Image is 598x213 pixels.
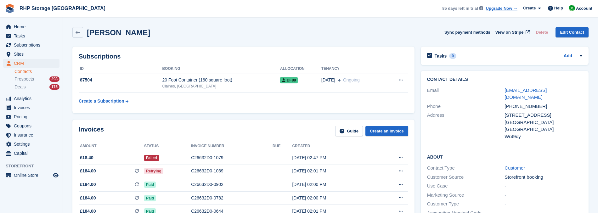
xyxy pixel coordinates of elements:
[449,53,456,59] div: 0
[3,149,59,158] a: menu
[14,76,34,82] span: Prospects
[14,76,59,82] a: Prospects 298
[162,83,280,89] div: Claines, [GEOGRAPHIC_DATA]
[3,131,59,139] a: menu
[3,112,59,121] a: menu
[479,6,483,10] img: icon-info-grey-7440780725fd019a000dd9b08b2336e03edf1995a4989e88bcd33f0948082b44.svg
[365,126,408,136] a: Create an Invoice
[14,31,52,40] span: Tasks
[280,77,298,83] span: DF88
[427,174,505,181] div: Customer Source
[14,69,59,75] a: Contacts
[292,168,375,174] div: [DATE] 02:01 PM
[427,200,505,208] div: Customer Type
[3,59,59,68] a: menu
[162,64,280,74] th: Booking
[576,5,592,12] span: Account
[14,121,52,130] span: Coupons
[292,181,375,188] div: [DATE] 02:00 PM
[564,53,572,60] a: Add
[321,64,386,74] th: Tenancy
[505,174,582,181] div: Storefront booking
[3,50,59,59] a: menu
[505,165,525,171] a: Customer
[292,154,375,161] div: [DATE] 02:47 PM
[52,171,59,179] a: Preview store
[14,84,26,90] span: Deals
[556,27,589,37] a: Edit Contact
[14,171,52,180] span: Online Store
[79,53,408,60] h2: Subscriptions
[321,77,335,83] span: [DATE]
[3,103,59,112] a: menu
[427,87,505,101] div: Email
[486,5,517,12] a: Upgrade Now →
[87,28,150,37] h2: [PERSON_NAME]
[14,84,59,90] a: Deals 175
[6,163,63,169] span: Storefront
[80,154,93,161] span: £18.40
[80,195,96,201] span: £184.00
[14,149,52,158] span: Capital
[3,171,59,180] a: menu
[292,195,375,201] div: [DATE] 02:00 PM
[80,168,96,174] span: £184.00
[335,126,363,136] a: Guide
[49,76,59,82] div: 298
[427,165,505,172] div: Contact Type
[191,154,273,161] div: C26632D0-1079
[292,141,375,151] th: Created
[191,195,273,201] div: C26632D0-0782
[14,50,52,59] span: Sites
[280,64,321,74] th: Allocation
[505,126,582,133] div: [GEOGRAPHIC_DATA]
[14,112,52,121] span: Pricing
[144,168,163,174] span: Retrying
[523,5,536,11] span: Create
[427,103,505,110] div: Phone
[505,133,582,140] div: Wr49qy
[14,94,52,103] span: Analytics
[17,3,108,14] a: RHP Storage [GEOGRAPHIC_DATA]
[569,5,575,11] img: Rod
[14,131,52,139] span: Insurance
[505,112,582,119] div: [STREET_ADDRESS]
[191,141,273,151] th: Invoice number
[495,29,523,36] span: View on Stripe
[505,200,582,208] div: -
[533,27,550,37] button: Delete
[14,59,52,68] span: CRM
[505,192,582,199] div: -
[5,4,14,13] img: stora-icon-8386f47178a22dfd0bd8f6a31ec36ba5ce8667c1dd55bd0f319d3a0aa187defe.svg
[343,77,360,82] span: Ongoing
[3,121,59,130] a: menu
[79,126,104,136] h2: Invoices
[3,140,59,149] a: menu
[442,5,478,12] span: 85 days left in trial
[427,182,505,190] div: Use Case
[505,103,582,110] div: [PHONE_NUMBER]
[79,95,128,107] a: Create a Subscription
[144,195,156,201] span: Paid
[14,41,52,49] span: Subscriptions
[14,22,52,31] span: Home
[79,141,144,151] th: Amount
[49,84,59,90] div: 175
[144,155,159,161] span: Failed
[493,27,531,37] a: View on Stripe
[505,119,582,126] div: [GEOGRAPHIC_DATA]
[3,41,59,49] a: menu
[80,181,96,188] span: £184.00
[144,141,191,151] th: Status
[427,192,505,199] div: Marketing Source
[505,182,582,190] div: -
[3,94,59,103] a: menu
[554,5,563,11] span: Help
[14,103,52,112] span: Invoices
[427,154,582,160] h2: About
[505,87,547,100] a: [EMAIL_ADDRESS][DOMAIN_NAME]
[79,64,162,74] th: ID
[144,182,156,188] span: Paid
[162,77,280,83] div: 20 Foot Container (160 square foot)
[14,140,52,149] span: Settings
